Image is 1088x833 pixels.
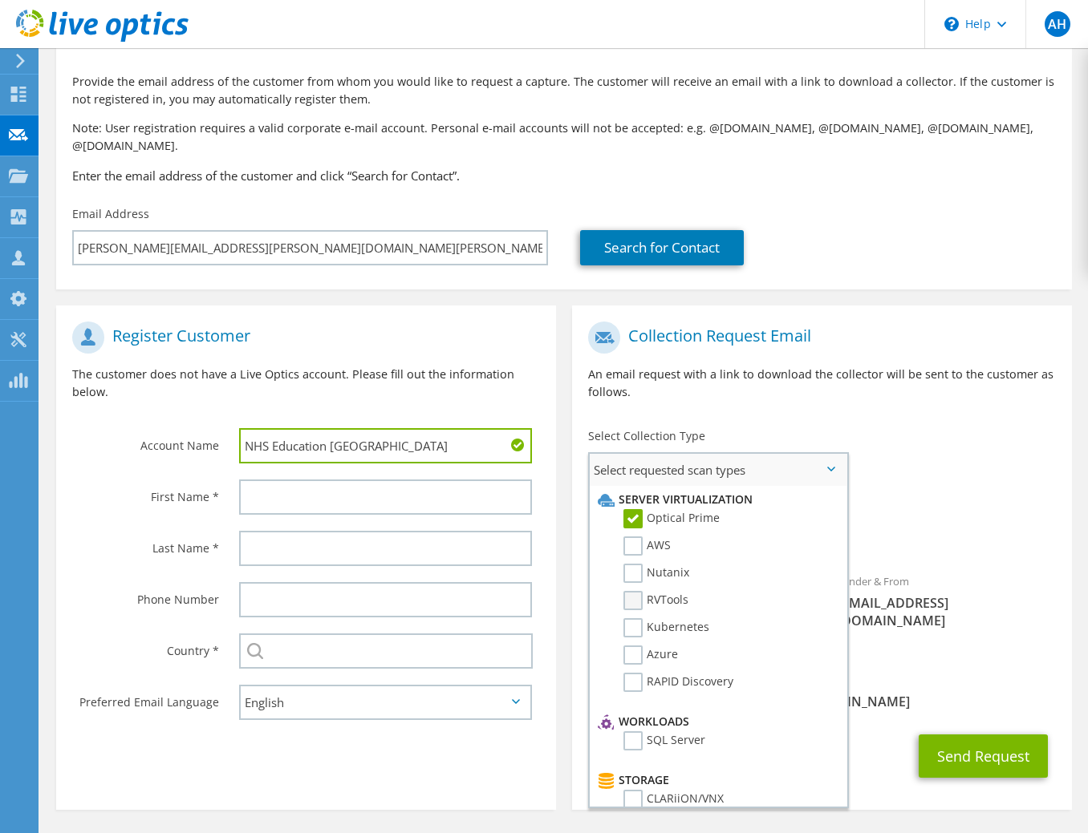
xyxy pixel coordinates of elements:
[572,492,1072,556] div: Requested Collections
[588,366,1056,401] p: An email request with a link to download the collector will be sent to the customer as follows.
[594,490,838,509] li: Server Virtualization
[594,770,838,790] li: Storage
[72,73,1056,108] p: Provide the email address of the customer from whom you would like to request a capture. The cust...
[72,366,540,401] p: The customer does not have a Live Optics account. Please fill out the information below.
[72,633,219,659] label: Country *
[72,206,149,222] label: Email Address
[72,685,219,710] label: Preferred Email Language
[590,454,846,486] span: Select requested scan types
[72,428,219,454] label: Account Name
[72,531,219,556] label: Last Name *
[623,790,724,809] label: CLARiiON/VNX
[623,618,709,637] label: Kubernetes
[580,230,744,265] a: Search for Contact
[822,564,1071,637] div: Sender & From
[588,321,1048,354] h1: Collection Request Email
[623,591,688,610] label: RVTools
[588,428,705,444] label: Select Collection Type
[72,321,532,354] h1: Register Customer
[594,712,838,731] li: Workloads
[572,663,1072,718] div: CC & Reply To
[572,564,822,655] div: To
[72,167,1056,184] h3: Enter the email address of the customer and click “Search for Contact”.
[72,582,219,608] label: Phone Number
[623,536,671,556] label: AWS
[72,479,219,505] label: First Name *
[919,734,1048,778] button: Send Request
[623,564,689,583] label: Nutanix
[944,17,959,31] svg: \n
[72,119,1056,155] p: Note: User registration requires a valid corporate e-mail account. Personal e-mail accounts will ...
[1045,11,1070,37] span: AH
[623,673,733,692] label: RAPID Discovery
[623,731,705,750] label: SQL Server
[623,509,720,528] label: Optical Prime
[623,645,678,665] label: Azure
[838,594,1055,629] span: [EMAIL_ADDRESS][DOMAIN_NAME]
